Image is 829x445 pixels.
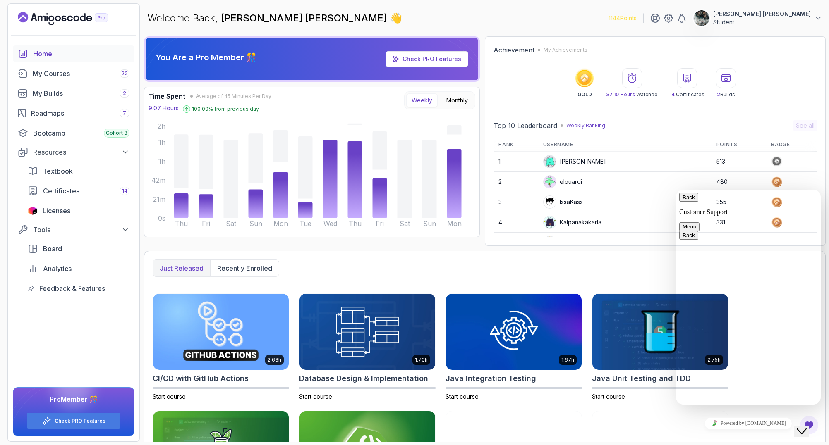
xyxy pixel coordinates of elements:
[160,263,204,273] p: Just released
[33,128,129,138] div: Bootcamp
[713,10,811,18] p: [PERSON_NAME] [PERSON_NAME]
[446,293,582,401] a: Java Integration Testing card1.67hJava Integration TestingStart course
[606,91,635,98] span: 37.10 Hours
[717,91,720,98] span: 2
[446,294,582,370] img: Java Integration Testing card
[544,176,556,188] img: default monster avatar
[151,176,165,184] tspan: 42m
[13,45,134,62] a: home
[544,196,556,208] img: user profile image
[153,260,210,276] button: Just released
[153,294,289,370] img: CI/CD with GitHub Actions card
[39,283,105,293] span: Feedback & Features
[494,138,538,152] th: Rank
[494,233,538,253] td: 5
[28,207,38,215] img: jetbrains icon
[158,214,165,222] tspan: 0s
[43,264,72,274] span: Analytics
[669,91,704,98] p: Certificates
[592,294,728,370] img: Java Unit Testing and TDD card
[423,219,436,228] tspan: Sun
[268,357,281,363] p: 2.63h
[153,393,186,400] span: Start course
[249,219,262,228] tspan: Sun
[566,122,605,129] p: Weekly Ranking
[202,219,210,228] tspan: Fri
[447,219,462,228] tspan: Mon
[592,393,625,400] span: Start course
[577,91,592,98] p: GOLD
[349,219,362,228] tspan: Thu
[543,216,601,229] div: Kalpanakakarla
[158,122,165,130] tspan: 2h
[43,206,70,216] span: Licenses
[147,12,402,25] p: Welcome Back,
[192,106,259,112] p: 100.00 % from previous day
[13,85,134,102] a: builds
[210,260,279,276] button: Recently enrolled
[106,130,127,136] span: Cohort 3
[23,183,134,199] a: certificates
[299,294,435,370] img: Database Design & Implementation card
[33,225,129,235] div: Tools
[544,155,556,168] img: default monster avatar
[712,138,767,152] th: Points
[561,357,574,363] p: 1.67h
[13,125,134,141] a: bootcamp
[543,155,606,168] div: [PERSON_NAME]
[273,219,288,228] tspan: Mon
[153,195,165,203] tspan: 21m
[592,293,728,401] a: Java Unit Testing and TDD card2.75hJava Unit Testing and TDDStart course
[18,12,127,25] a: Landing page
[153,373,249,384] h2: CI/CD with GitHub Actions
[717,91,735,98] p: Builds
[123,90,126,97] span: 2
[543,175,582,188] div: elouardi
[196,93,271,100] span: Average of 45 Minutes Per Day
[153,293,289,401] a: CI/CD with GitHub Actions card2.63hCI/CD with GitHub ActionsStart course
[544,236,556,249] img: user profile image
[23,163,134,179] a: textbook
[538,138,712,152] th: Username
[494,192,538,212] td: 3
[43,186,79,196] span: Certificates
[693,10,822,26] button: user profile image[PERSON_NAME] [PERSON_NAME]Student
[494,121,557,131] h2: Top 10 Leaderboard
[149,91,185,101] h3: Time Spent
[175,219,188,228] tspan: Thu
[33,49,129,59] div: Home
[403,55,461,62] a: Check PRO Features
[376,219,384,228] tspan: Fri
[299,373,428,384] h2: Database Design & Implementation
[386,51,468,67] a: Check PRO Features
[23,202,134,219] a: licenses
[676,414,821,433] iframe: chat widget
[669,91,675,98] span: 14
[544,216,556,228] img: default monster avatar
[149,104,179,112] p: 9.07 Hours
[158,157,165,165] tspan: 1h
[609,14,637,22] p: 1144 Points
[406,93,438,107] button: Weekly
[33,147,129,157] div: Resources
[400,219,410,228] tspan: Sat
[712,172,767,192] td: 480
[23,240,134,257] a: board
[55,418,105,424] a: Check PRO Features
[13,65,134,82] a: courses
[217,263,272,273] p: Recently enrolled
[43,166,73,176] span: Textbook
[122,188,127,194] span: 14
[13,145,134,159] button: Resources
[323,219,337,228] tspan: Wed
[31,108,129,118] div: Roadmaps
[158,138,165,146] tspan: 1h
